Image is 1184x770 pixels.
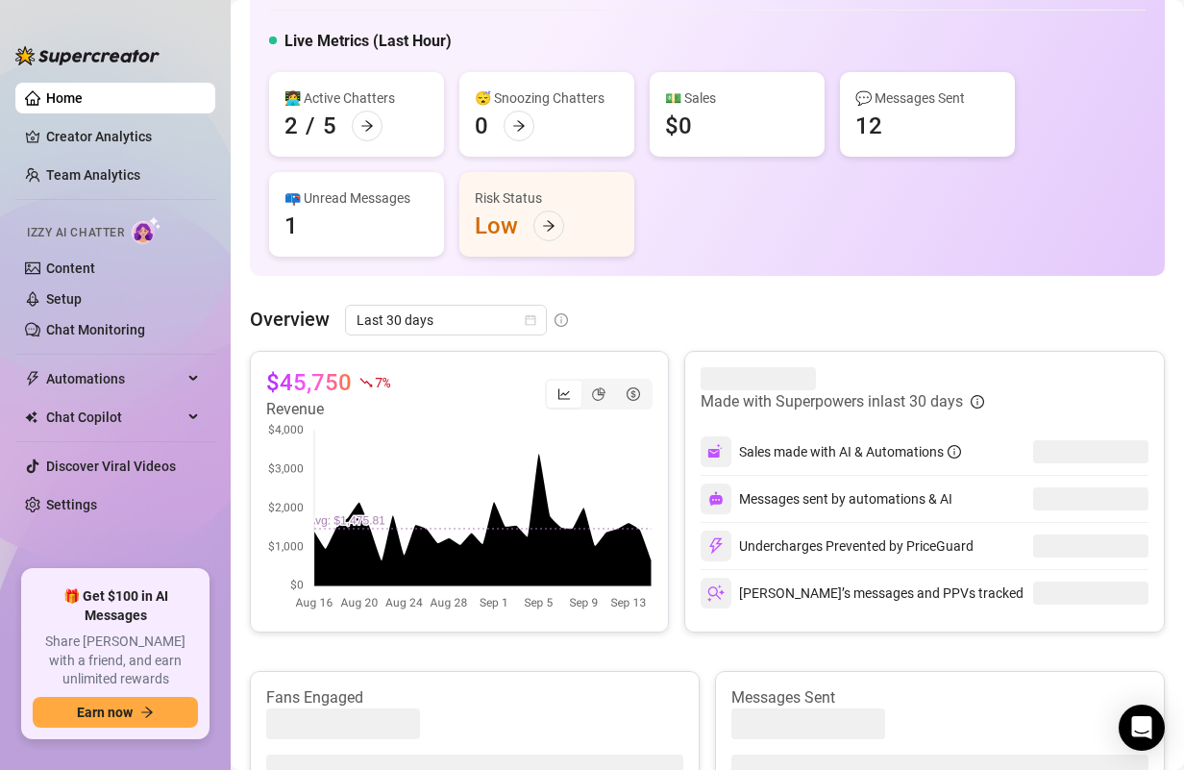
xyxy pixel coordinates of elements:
span: Share [PERSON_NAME] with a friend, and earn unlimited rewards [33,633,198,689]
span: calendar [525,314,536,326]
a: Creator Analytics [46,121,200,152]
div: Sales made with AI & Automations [739,441,961,462]
div: 💬 Messages Sent [855,87,999,109]
div: Risk Status [475,187,619,209]
span: dollar-circle [627,387,640,401]
div: 📪 Unread Messages [284,187,429,209]
article: Overview [250,305,330,334]
img: svg%3e [707,537,725,555]
a: Home [46,90,83,106]
span: info-circle [948,445,961,459]
span: line-chart [557,387,571,401]
div: 1 [284,211,298,241]
div: Messages sent by automations & AI [701,484,952,514]
span: info-circle [971,395,984,409]
a: Settings [46,497,97,512]
img: AI Chatter [132,216,161,244]
a: Discover Viral Videos [46,459,176,474]
h5: Live Metrics (Last Hour) [284,30,452,53]
span: Chat Copilot [46,402,183,433]
article: Revenue [266,398,389,421]
div: 0 [475,111,488,141]
article: Made with Superpowers in last 30 days [701,390,963,413]
div: $0 [665,111,692,141]
img: svg%3e [707,584,725,602]
div: 💵 Sales [665,87,809,109]
span: fall [359,376,373,389]
a: Chat Monitoring [46,322,145,337]
span: 7 % [375,373,389,391]
img: svg%3e [707,443,725,460]
article: $45,750 [266,367,352,398]
span: arrow-right [512,119,526,133]
span: thunderbolt [25,371,40,386]
button: Earn nowarrow-right [33,697,198,728]
span: info-circle [555,313,568,327]
div: 😴 Snoozing Chatters [475,87,619,109]
span: Izzy AI Chatter [27,224,124,242]
div: segmented control [545,379,653,410]
a: Content [46,261,95,276]
span: Last 30 days [357,306,535,335]
article: Messages Sent [731,687,1148,708]
div: 2 [284,111,298,141]
a: Team Analytics [46,167,140,183]
span: pie-chart [592,387,605,401]
img: logo-BBDzfeDw.svg [15,46,160,65]
span: Earn now [77,705,133,720]
span: arrow-right [360,119,374,133]
a: Setup [46,291,82,307]
img: svg%3e [708,491,724,507]
span: arrow-right [542,219,555,233]
img: Chat Copilot [25,410,37,424]
div: Undercharges Prevented by PriceGuard [701,531,974,561]
div: Open Intercom Messenger [1119,705,1165,751]
div: [PERSON_NAME]’s messages and PPVs tracked [701,578,1024,609]
span: 🎁 Get $100 in AI Messages [33,587,198,625]
span: arrow-right [140,706,154,719]
div: 12 [855,111,882,141]
article: Fans Engaged [266,687,683,708]
span: Automations [46,363,183,394]
div: 5 [323,111,336,141]
div: 👩‍💻 Active Chatters [284,87,429,109]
